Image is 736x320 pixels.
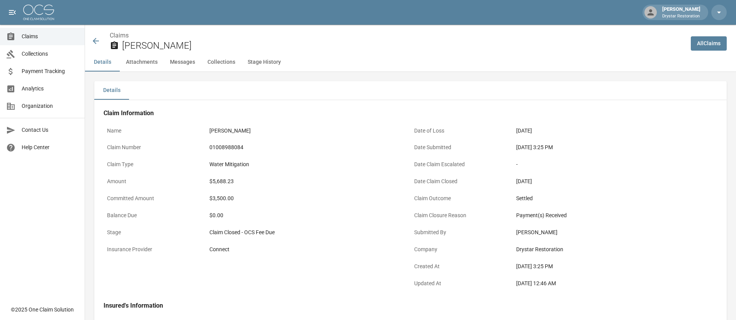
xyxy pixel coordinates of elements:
div: details tabs [94,81,727,100]
p: Claim Closure Reason [411,208,513,223]
p: Date of Loss [411,123,513,138]
div: Claim Closed - OCS Fee Due [209,228,407,237]
p: Submitted By [411,225,513,240]
p: Claim Number [104,140,206,155]
span: Organization [22,102,78,110]
div: Settled [516,194,714,203]
p: Stage [104,225,206,240]
div: [DATE] [516,127,714,135]
span: Collections [22,50,78,58]
p: Balance Due [104,208,206,223]
h4: Insured's Information [104,302,717,310]
div: anchor tabs [85,53,736,71]
button: Collections [201,53,241,71]
div: [DATE] 3:25 PM [516,143,714,151]
button: Stage History [241,53,287,71]
button: Attachments [120,53,164,71]
span: Help Center [22,143,78,151]
p: Company [411,242,513,257]
p: Name [104,123,206,138]
div: $0.00 [209,211,407,220]
div: Payment(s) Received [516,211,714,220]
div: [PERSON_NAME] [516,228,714,237]
h2: [PERSON_NAME] [122,40,685,51]
div: © 2025 One Claim Solution [11,306,74,313]
div: Water Mitigation [209,160,407,169]
button: Messages [164,53,201,71]
div: $5,688.23 [209,177,407,186]
div: [DATE] [516,177,714,186]
span: Payment Tracking [22,67,78,75]
p: Claim Type [104,157,206,172]
p: Insurance Provider [104,242,206,257]
nav: breadcrumb [110,31,685,40]
img: ocs-logo-white-transparent.png [23,5,54,20]
p: Date Claim Closed [411,174,513,189]
p: Drystar Restoration [662,13,700,20]
p: Committed Amount [104,191,206,206]
h4: Claim Information [104,109,717,117]
span: Contact Us [22,126,78,134]
p: Date Claim Escalated [411,157,513,172]
p: Created At [411,259,513,274]
div: 01008988084 [209,143,407,151]
button: Details [94,81,129,100]
div: [PERSON_NAME] [209,127,407,135]
a: Claims [110,32,129,39]
div: Connect [209,245,407,254]
p: Amount [104,174,206,189]
button: Details [85,53,120,71]
div: - [516,160,714,169]
div: Drystar Restoration [516,245,714,254]
div: [PERSON_NAME] [659,5,704,19]
p: Updated At [411,276,513,291]
button: open drawer [5,5,20,20]
div: [DATE] 12:46 AM [516,279,714,288]
a: AllClaims [691,36,727,51]
p: Date Submitted [411,140,513,155]
span: Analytics [22,85,78,93]
div: [DATE] 3:25 PM [516,262,714,271]
p: Claim Outcome [411,191,513,206]
span: Claims [22,32,78,41]
div: $3,500.00 [209,194,407,203]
